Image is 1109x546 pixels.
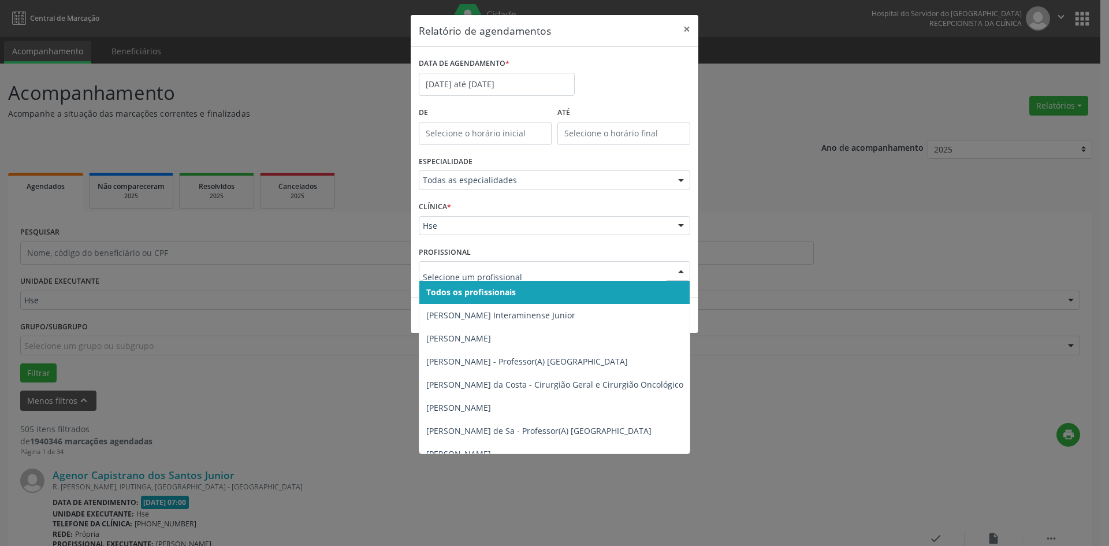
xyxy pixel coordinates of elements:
[419,198,451,216] label: CLÍNICA
[426,356,628,367] span: [PERSON_NAME] - Professor(A) [GEOGRAPHIC_DATA]
[419,153,472,171] label: ESPECIALIDADE
[557,122,690,145] input: Selecione o horário final
[423,174,667,186] span: Todas as especialidades
[426,310,575,321] span: [PERSON_NAME] Interaminense Junior
[419,243,471,261] label: PROFISSIONAL
[423,265,667,288] input: Selecione um profissional
[419,122,552,145] input: Selecione o horário inicial
[426,402,491,413] span: [PERSON_NAME]
[426,333,491,344] span: [PERSON_NAME]
[426,425,652,436] span: [PERSON_NAME] de Sa - Professor(A) [GEOGRAPHIC_DATA]
[426,287,516,298] span: Todos os profissionais
[675,15,698,43] button: Close
[419,55,509,73] label: DATA DE AGENDAMENTO
[419,23,551,38] h5: Relatório de agendamentos
[426,448,491,459] span: [PERSON_NAME]
[419,104,552,122] label: De
[423,220,667,232] span: Hse
[426,379,683,390] span: [PERSON_NAME] da Costa - Cirurgião Geral e Cirurgião Oncológico
[557,104,690,122] label: ATÉ
[419,73,575,96] input: Selecione uma data ou intervalo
